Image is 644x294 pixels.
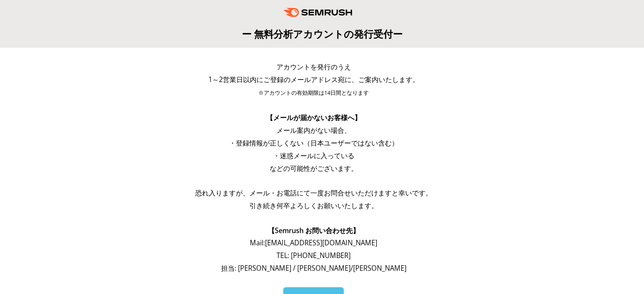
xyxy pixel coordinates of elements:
span: 担当: [PERSON_NAME] / [PERSON_NAME]/[PERSON_NAME] [221,264,406,273]
span: ・登録情報が正しくない（日本ユーザーではない含む） [229,138,398,148]
span: ※アカウントの有効期限は14日間となります [258,89,369,96]
span: Mail: [EMAIL_ADDRESS][DOMAIN_NAME] [250,238,377,247]
span: 【Semrush お問い合わせ先】 [268,226,359,235]
span: 【メールが届かないお客様へ】 [266,113,361,122]
span: アカウントを発行のうえ [276,62,351,71]
span: などの可能性がございます。 [270,164,358,173]
span: TEL: [PHONE_NUMBER] [276,251,351,260]
span: 1～2営業日以内にご登録のメールアドレス宛に、ご案内いたします。 [208,75,419,84]
span: ー 無料分析アカウントの発行受付ー [242,27,403,41]
span: メール案内がない場合、 [276,126,351,135]
span: 恐れ入りますが、メール・お電話にて一度お問合せいただけますと幸いです。 [195,188,432,198]
span: 引き続き何卒よろしくお願いいたします。 [249,201,378,210]
span: ・迷惑メールに入っている [273,151,354,160]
